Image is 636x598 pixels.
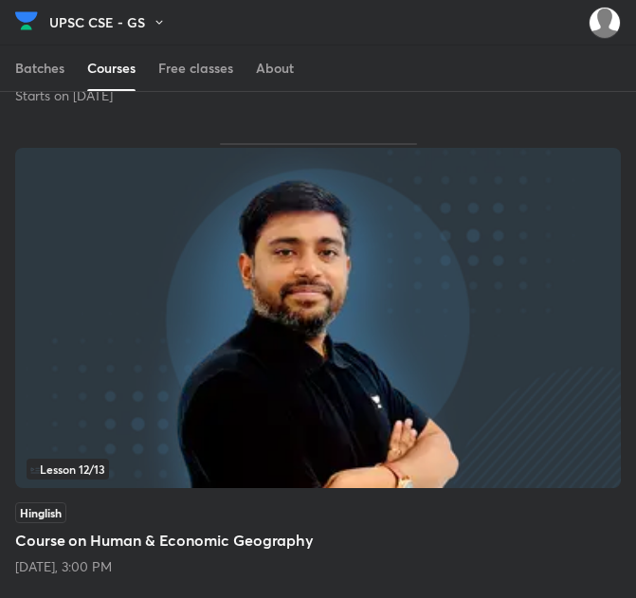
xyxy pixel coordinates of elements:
[87,45,136,91] a: Courses
[15,529,621,552] h5: Course on Human & Economic Geography
[589,7,621,39] img: Ankit
[15,7,38,35] img: Company Logo
[15,59,64,78] div: Batches
[27,459,609,480] div: infocontainer
[87,59,136,78] div: Courses
[27,459,609,480] div: infosection
[158,45,233,91] a: Free classes
[256,59,294,78] div: About
[30,463,105,475] span: Lesson 12 / 13
[49,9,177,37] button: UPSC CSE - GS
[15,502,66,523] span: Hinglish
[15,148,621,488] img: Thumbnail
[27,459,609,480] div: left
[15,86,621,105] div: Starts on Oct 8
[15,143,621,577] div: Course on Human & Economic Geography
[158,59,233,78] div: Free classes
[15,45,64,91] a: Batches
[256,45,294,91] a: About
[15,7,38,40] a: Company Logo
[15,557,621,576] div: Tomorrow, 3:00 PM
